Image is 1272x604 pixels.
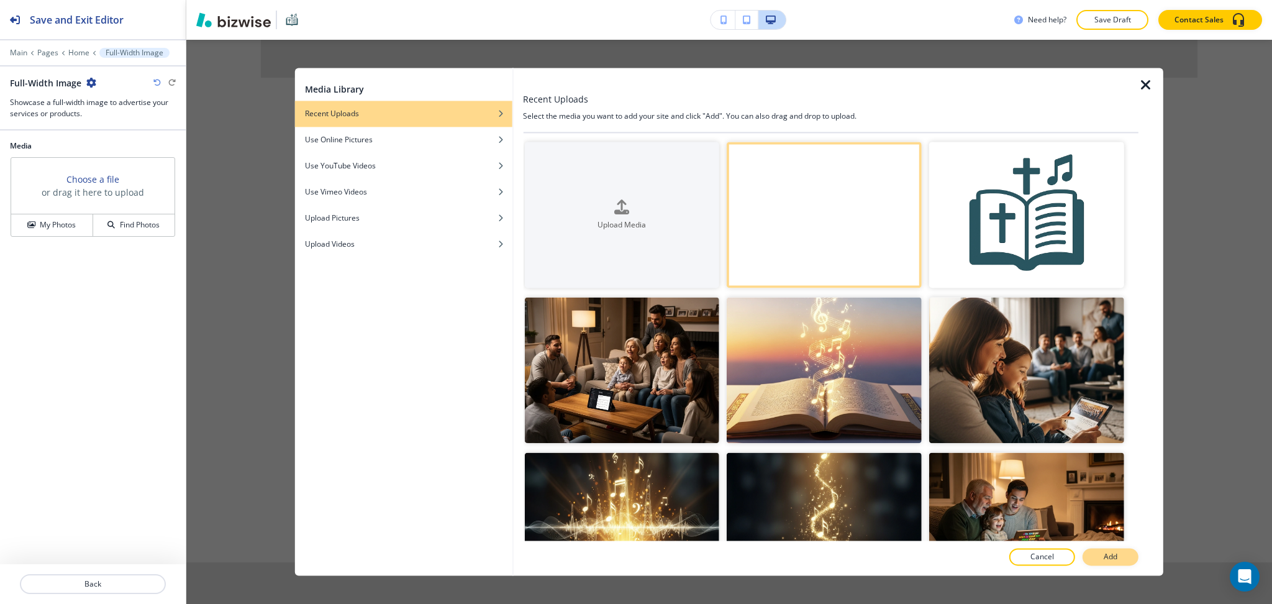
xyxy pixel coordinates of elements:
p: Cancel [1030,552,1054,563]
button: Contact Sales [1158,10,1262,30]
button: My Photos [11,214,93,236]
button: Cancel [1009,549,1075,566]
button: Add [1083,549,1138,566]
h4: Upload Videos [305,239,355,250]
button: Pages [37,48,58,57]
button: Home [68,48,89,57]
p: Save Draft [1093,14,1132,25]
h2: Full-Width Image [10,76,81,89]
h3: Need help? [1028,14,1066,25]
button: Back [20,574,166,594]
h3: or drag it here to upload [42,186,144,199]
h4: Use Online Pictures [305,134,373,145]
button: Use YouTube Videos [295,153,512,179]
button: Choose a file [66,173,119,186]
h4: Select the media you want to add your site and click "Add". You can also drag and drop to upload. [523,111,1138,122]
button: Main [10,48,27,57]
p: Contact Sales [1174,14,1224,25]
h4: Recent Uploads [305,108,359,119]
h3: Recent Uploads [523,93,588,106]
p: Full-Width Image [106,48,163,57]
h4: My Photos [40,219,76,231]
button: Upload Videos [295,231,512,257]
p: Add [1104,552,1117,563]
button: Save Draft [1076,10,1148,30]
button: Recent Uploads [295,101,512,127]
button: Use Online Pictures [295,127,512,153]
h4: Upload Media [524,219,719,231]
p: Back [21,579,165,590]
h2: Media [10,140,176,152]
button: Upload Pictures [295,205,512,231]
button: Use Vimeo Videos [295,179,512,205]
img: Bizwise Logo [196,12,271,27]
h4: Use YouTube Videos [305,160,376,172]
h4: Upload Pictures [305,213,360,224]
h4: Use Vimeo Videos [305,186,367,198]
h2: Save and Exit Editor [30,12,124,27]
h3: Showcase a full-width image to advertise your services or products. [10,97,176,119]
img: Your Logo [282,10,302,30]
h4: Find Photos [120,219,160,231]
button: Find Photos [93,214,175,236]
div: Choose a fileor drag it here to uploadMy PhotosFind Photos [10,157,176,237]
button: Full-Width Image [99,48,170,58]
h2: Media Library [305,83,364,96]
div: Open Intercom Messenger [1230,562,1260,592]
button: Upload Media [524,142,719,288]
